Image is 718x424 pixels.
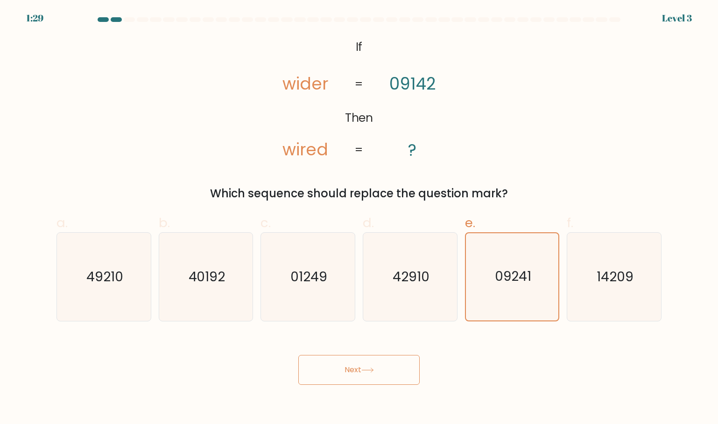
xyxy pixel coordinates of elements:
[56,214,68,232] span: a.
[298,355,420,385] button: Next
[363,214,374,232] span: d.
[256,35,463,163] svg: @import url('[URL][DOMAIN_NAME]);
[86,267,123,286] text: 49210
[282,72,328,95] tspan: wider
[260,214,271,232] span: c.
[290,267,327,286] text: 01249
[389,72,436,95] tspan: 09142
[355,76,363,92] tspan: =
[159,214,170,232] span: b.
[495,268,531,286] text: 09241
[597,267,634,286] text: 14209
[26,11,43,25] div: 1:29
[355,142,363,159] tspan: =
[408,139,417,161] tspan: ?
[282,139,328,161] tspan: wired
[393,267,429,286] text: 42910
[355,39,362,55] tspan: If
[567,214,573,232] span: f.
[188,267,225,286] text: 40192
[662,11,692,25] div: Level 3
[62,185,656,202] div: Which sequence should replace the question mark?
[345,110,373,126] tspan: Then
[465,214,475,232] span: e.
